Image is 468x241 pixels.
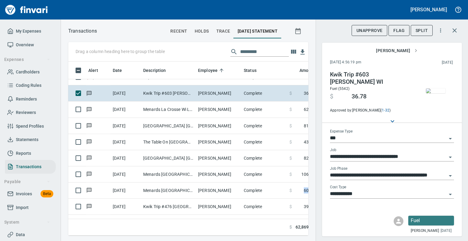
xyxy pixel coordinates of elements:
[441,228,452,234] span: [DATE]
[330,71,413,86] h4: Kwik Trip #603 [PERSON_NAME] WI
[426,88,445,93] img: receipts%2Fmarketjohnson%2F2025-09-23%2FreqW6b62VSTaZpiIyCDRPVpvoa22__xHo9D8VHtYp2luCVSMG8_thumb.jpg
[5,106,56,119] a: Reviewers
[196,150,241,166] td: [PERSON_NAME]
[86,123,92,127] span: Has messages
[238,27,278,35] span: [DATE] Statement
[5,187,56,201] a: InvoicesBeta
[298,48,307,57] button: Download table
[289,106,292,112] span: $
[304,187,315,193] span: 60.00
[110,166,141,183] td: [DATE]
[446,153,455,161] button: Open
[289,24,308,38] button: Show transactions within a particular date range
[5,147,56,160] a: Reports
[16,136,38,144] span: Statements
[356,27,383,34] span: UnApprove
[4,218,50,226] span: System
[352,93,367,100] span: 36.78
[2,176,53,187] button: Payable
[446,190,455,199] button: Open
[411,25,433,36] button: Split
[16,27,41,35] span: My Expenses
[141,101,196,118] td: Menards La Crosse Wi La Crosse [GEOGRAPHIC_DATA]
[141,118,196,134] td: [GEOGRAPHIC_DATA] [GEOGRAPHIC_DATA]
[110,199,141,215] td: [DATE]
[196,215,241,231] td: [PERSON_NAME]
[409,5,448,14] button: [PERSON_NAME]
[196,118,241,134] td: [PERSON_NAME]
[330,59,402,66] span: [DATE] 4:56:19 pm
[4,2,49,17] img: Finvari
[2,54,53,65] button: Expenses
[88,67,98,74] span: Alert
[141,166,196,183] td: Menards [GEOGRAPHIC_DATA] [GEOGRAPHIC_DATA]
[198,67,225,74] span: Employee
[16,150,31,157] span: Reports
[41,190,53,197] span: Beta
[16,122,44,130] span: Spend Profiles
[241,150,287,166] td: Complete
[196,183,241,199] td: [PERSON_NAME]
[141,150,196,166] td: [GEOGRAPHIC_DATA] [GEOGRAPHIC_DATA]
[304,204,315,210] span: 39.09
[416,27,428,34] span: Split
[16,163,41,171] span: Transactions
[304,139,315,145] span: 43.04
[352,25,388,36] button: UnApprove
[86,107,92,111] span: Has messages
[170,27,187,35] span: recent
[330,93,333,100] span: $
[241,85,287,101] td: Complete
[289,187,292,193] span: $
[16,68,40,76] span: Cardholders
[289,171,292,177] span: $
[5,24,56,38] a: My Expenses
[5,92,56,106] a: Reminders
[393,27,405,34] span: Flag
[244,67,264,74] span: Status
[5,119,56,133] a: Spend Profiles
[241,183,287,199] td: Complete
[296,224,315,230] span: 62,869.00
[330,167,347,171] label: Job Phase
[289,139,292,145] span: $
[5,79,56,92] a: Coding Rules
[410,6,447,13] h5: [PERSON_NAME]
[110,85,141,101] td: [DATE]
[113,67,122,74] span: Date
[16,190,32,198] span: Invoices
[2,217,53,228] button: System
[5,201,56,214] a: Import
[196,134,241,150] td: [PERSON_NAME]
[110,134,141,150] td: [DATE]
[143,67,174,74] span: Description
[446,134,455,143] button: Open
[241,134,287,150] td: Complete
[5,38,56,52] a: Overview
[86,91,92,95] span: Has messages
[110,101,141,118] td: [DATE]
[408,216,454,225] div: Click for options
[289,155,292,161] span: $
[330,148,336,152] label: Job
[241,118,287,134] td: Complete
[411,228,439,234] span: [PERSON_NAME]
[216,27,230,35] span: trace
[196,166,241,183] td: [PERSON_NAME]
[376,47,417,55] span: [PERSON_NAME]
[86,172,92,176] span: Has messages
[446,172,455,180] button: Open
[196,199,241,215] td: [PERSON_NAME]
[86,188,92,192] span: Has messages
[16,41,34,49] span: Overview
[300,67,315,74] span: Amount
[382,108,389,112] a: 1-32
[110,150,141,166] td: [DATE]
[292,67,315,74] span: Amount
[330,87,349,91] span: Fuel (5542)
[141,134,196,150] td: The Table On [GEOGRAPHIC_DATA] [GEOGRAPHIC_DATA]
[301,171,315,177] span: 106.96
[330,186,346,189] label: Cost Type
[4,178,50,186] span: Payable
